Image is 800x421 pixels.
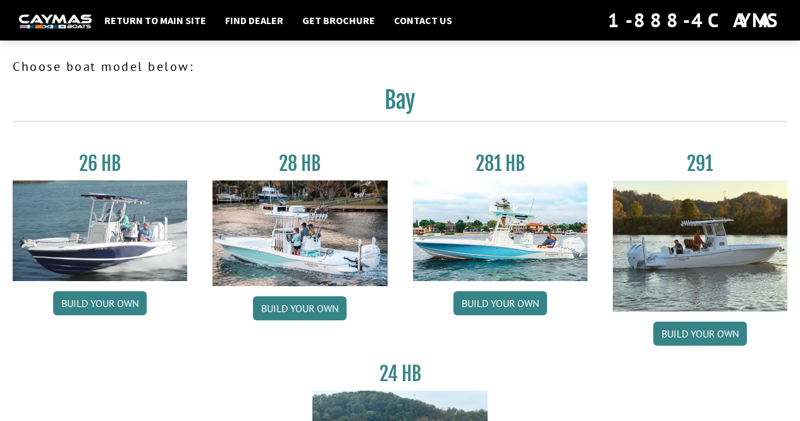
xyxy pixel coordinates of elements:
img: 26_new_photo_resized.jpg [13,180,187,281]
a: Build your own [453,291,547,315]
a: Get Brochure [296,12,381,28]
img: 28-hb-twin.jpg [413,180,588,281]
h3: 28 HB [212,152,387,175]
img: 28_hb_thumbnail_for_caymas_connect.jpg [212,180,387,286]
h3: 26 HB [13,152,187,175]
h3: 281 HB [413,152,588,175]
img: 291_Thumbnail.jpg [613,180,787,311]
img: white-logo-c9c8dbefe5ff5ceceb0f0178aa75bf4bb51f6bca0971e226c86eb53dfe498488.png [19,15,92,28]
h2: Bay [13,86,787,122]
a: Build your own [253,296,347,320]
h3: 291 [613,152,787,175]
a: Return to main site [98,12,212,28]
a: Contact Us [388,12,458,28]
p: Choose boat model below: [13,57,787,76]
div: 1-888-4CAYMAS [608,6,781,34]
a: Build your own [653,322,747,346]
h3: 24 HB [312,362,487,386]
a: Find Dealer [219,12,290,28]
a: Build your own [53,291,147,315]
